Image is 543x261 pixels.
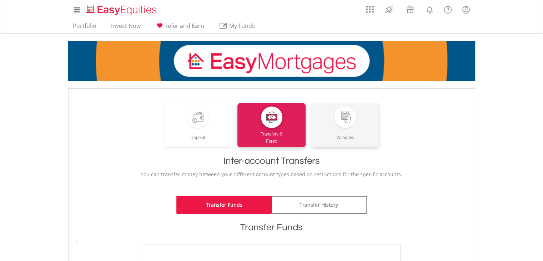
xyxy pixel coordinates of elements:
a: Invest Now [108,22,144,33]
a: Transfer History [272,196,367,214]
p: You can transfer money between your different account types based on restrictions for the specifi... [76,171,468,178]
a: AppsGrid [361,2,378,13]
h1: Inter-account Transfers [76,154,468,167]
a: Transfers &Forex [237,103,306,147]
div: Withdraw [311,128,379,141]
a: Vouchers [399,2,421,15]
img: EasyEquities_Logo.png [85,4,160,16]
div: Transfers & Forex [237,128,306,145]
img: thrive-v2.svg [383,4,395,15]
span: My Funds [219,21,266,30]
img: EasyMortage Promotion Banner [68,41,475,81]
a: FAQ's and Support [439,2,457,16]
a: Notifications [421,2,439,16]
a: Deposit [164,103,232,147]
h1: Transfer Funds [76,221,468,234]
a: Portfolio [70,22,99,33]
div: Deposit [164,128,232,141]
a: Withdraw [311,103,379,147]
img: vouchers-v2.svg [404,4,416,15]
a: Refer and Earn [152,22,207,33]
a: Home page [84,2,160,16]
span: Refer and Earn [164,22,204,30]
a: My Profile [457,2,475,18]
img: grid-menu-icon.svg [366,5,374,13]
a: Transfer Funds [176,196,272,214]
